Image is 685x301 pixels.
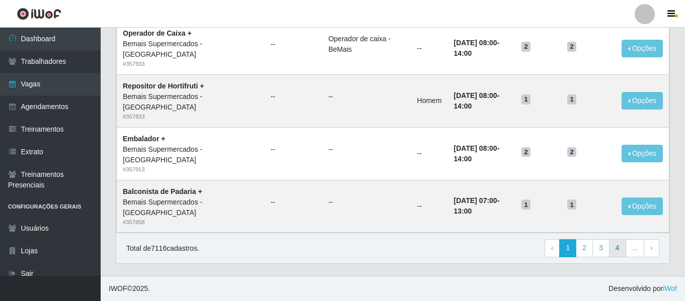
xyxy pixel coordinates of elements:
[328,197,405,208] ul: --
[123,144,258,165] div: Bemais Supermercados - [GEOGRAPHIC_DATA]
[411,127,448,180] td: --
[663,284,677,292] a: iWof
[567,199,576,210] span: 1
[622,40,663,57] button: Opções
[123,135,165,143] strong: Embalador +
[622,197,663,215] button: Opções
[454,91,497,99] time: [DATE] 08:00
[545,239,659,257] nav: pagination
[454,102,472,110] time: 14:00
[17,8,61,20] img: CoreUI Logo
[622,92,663,110] button: Opções
[123,91,258,113] div: Bemais Supermercados - [GEOGRAPHIC_DATA]
[559,239,576,257] a: 1
[567,94,576,105] span: 1
[270,39,316,50] ul: --
[123,60,258,68] div: # 357933
[545,239,560,257] a: Previous
[551,244,554,252] span: ‹
[454,207,472,215] time: 13:00
[650,244,653,252] span: ›
[270,144,316,155] ul: --
[270,197,316,208] ul: --
[328,144,405,155] ul: --
[521,199,530,210] span: 1
[123,197,258,218] div: Bemais Supermercados - [GEOGRAPHIC_DATA]
[454,91,500,110] strong: -
[123,187,202,195] strong: Balconista de Padaria +
[609,239,626,257] a: 4
[454,196,500,215] strong: -
[454,144,497,152] time: [DATE] 08:00
[411,22,448,75] td: --
[454,196,497,205] time: [DATE] 07:00
[109,283,150,294] span: © 2025 .
[626,239,645,257] a: ...
[454,39,497,47] time: [DATE] 08:00
[123,39,258,60] div: Bemais Supermercados - [GEOGRAPHIC_DATA]
[521,147,530,157] span: 2
[123,218,258,227] div: # 357858
[521,94,530,105] span: 1
[608,283,677,294] span: Desenvolvido por
[567,147,576,157] span: 2
[644,239,659,257] a: Next
[109,284,127,292] span: IWOF
[454,49,472,57] time: 14:00
[123,165,258,174] div: # 357913
[576,239,593,257] a: 2
[328,91,405,102] ul: --
[454,39,500,57] strong: -
[270,91,316,102] ul: --
[126,243,199,254] p: Total de 7116 cadastros.
[123,82,204,90] strong: Repositor de Hortifruti +
[123,29,192,37] strong: Operador de Caixa +
[328,34,405,55] li: Operador de caixa - BeMais
[521,42,530,52] span: 2
[622,145,663,162] button: Opções
[567,42,576,52] span: 2
[454,155,472,163] time: 14:00
[592,239,610,257] a: 3
[123,113,258,121] div: # 357833
[411,74,448,127] td: Homem
[454,144,500,163] strong: -
[411,180,448,233] td: --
